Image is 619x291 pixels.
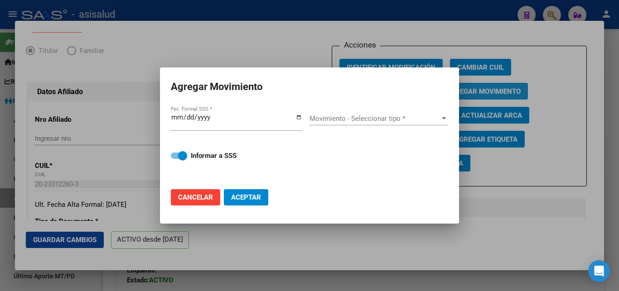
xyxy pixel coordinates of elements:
span: Aceptar [231,193,261,201]
button: Cancelar [171,189,220,205]
div: Open Intercom Messenger [588,260,610,282]
strong: Informar a SSS [191,152,237,160]
span: Cancelar [178,193,213,201]
span: Movimiento - Seleccionar tipo * [309,114,440,123]
button: Aceptar [224,189,268,205]
h2: Agregar Movimiento [171,78,448,95]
